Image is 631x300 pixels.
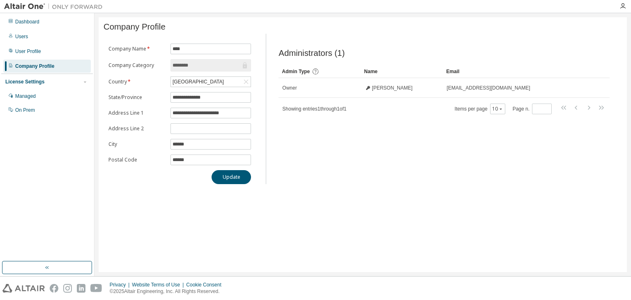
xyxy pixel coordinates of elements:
img: altair_logo.svg [2,284,45,293]
label: City [108,141,166,148]
div: User Profile [15,48,41,55]
img: facebook.svg [50,284,58,293]
button: Update [212,170,251,184]
div: Managed [15,93,36,99]
div: Company Profile [15,63,54,69]
label: State/Province [108,94,166,101]
label: Address Line 1 [108,110,166,116]
div: Cookie Consent [186,282,226,288]
div: On Prem [15,107,35,113]
span: Items per page [455,104,505,114]
div: Website Terms of Use [132,282,186,288]
span: Showing entries 1 through 1 of 1 [282,106,346,112]
img: youtube.svg [90,284,102,293]
img: Altair One [4,2,107,11]
div: Email [446,65,587,78]
span: Company Profile [104,22,166,32]
div: [GEOGRAPHIC_DATA] [171,77,251,87]
button: 10 [492,106,503,112]
label: Country [108,78,166,85]
div: Dashboard [15,18,39,25]
span: Admin Type [282,69,310,74]
label: Postal Code [108,157,166,163]
span: Administrators (1) [279,48,345,58]
div: License Settings [5,78,44,85]
span: [EMAIL_ADDRESS][DOMAIN_NAME] [447,85,530,91]
label: Address Line 2 [108,125,166,132]
label: Company Category [108,62,166,69]
span: Page n. [513,104,552,114]
span: [PERSON_NAME] [372,85,412,91]
div: [GEOGRAPHIC_DATA] [171,77,225,86]
div: Users [15,33,28,40]
div: Name [364,65,440,78]
img: instagram.svg [63,284,72,293]
label: Company Name [108,46,166,52]
div: Privacy [110,282,132,288]
p: © 2025 Altair Engineering, Inc. All Rights Reserved. [110,288,226,295]
span: Owner [282,85,297,91]
img: linkedin.svg [77,284,85,293]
